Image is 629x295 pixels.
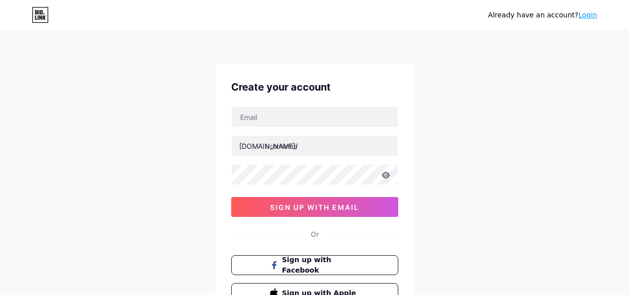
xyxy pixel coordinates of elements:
span: Sign up with Facebook [282,255,359,276]
button: Sign up with Facebook [231,255,398,275]
span: sign up with email [270,203,359,211]
div: Create your account [231,80,398,95]
input: username [232,136,398,156]
a: Login [578,11,597,19]
div: [DOMAIN_NAME]/ [239,141,298,151]
button: sign up with email [231,197,398,217]
div: Already have an account? [488,10,597,20]
input: Email [232,107,398,127]
div: Or [311,229,319,239]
